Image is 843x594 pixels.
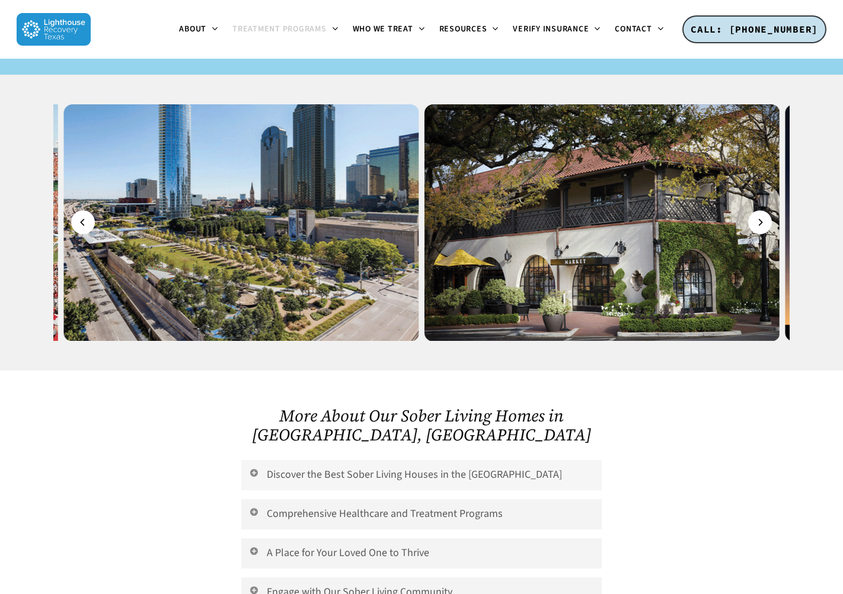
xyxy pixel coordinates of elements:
a: CALL: [PHONE_NUMBER] [682,15,826,44]
a: About [172,25,225,34]
span: About [179,23,206,35]
span: CALL: [PHONE_NUMBER] [691,23,818,35]
a: Treatment Programs [225,25,346,34]
a: Verify Insurance [506,25,608,34]
a: Contact [608,25,670,34]
span: Resources [439,23,487,35]
a: A Place for Your Loved One to Thrive [241,538,602,569]
img: hpvillage [424,104,780,341]
img: Lighthouse Recovery Texas [17,13,91,46]
span: Verify Insurance [513,23,589,35]
span: Who We Treat [353,23,413,35]
span: Treatment Programs [232,23,327,35]
img: dallas [64,104,420,341]
span: Contact [615,23,652,35]
h2: More About Our Sober Living Homes in [GEOGRAPHIC_DATA], [GEOGRAPHIC_DATA] [241,406,602,444]
a: Discover the Best Sober Living Houses in the [GEOGRAPHIC_DATA] [241,460,602,490]
a: Comprehensive Healthcare and Treatment Programs [241,499,602,529]
a: Who We Treat [346,25,432,34]
a: Resources [432,25,506,34]
button: Next [748,210,772,234]
button: Previous [71,210,95,234]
